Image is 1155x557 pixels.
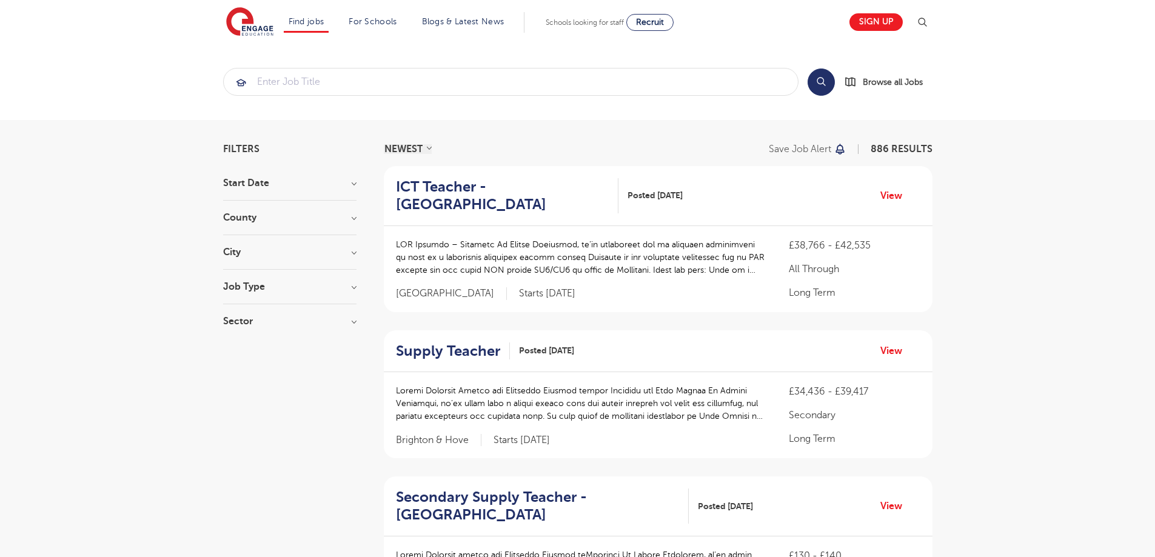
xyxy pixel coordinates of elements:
[698,500,753,513] span: Posted [DATE]
[396,342,510,360] a: Supply Teacher
[789,262,920,276] p: All Through
[789,432,920,446] p: Long Term
[519,287,575,300] p: Starts [DATE]
[396,342,500,360] h2: Supply Teacher
[789,408,920,422] p: Secondary
[769,144,831,154] p: Save job alert
[349,17,397,26] a: For Schools
[880,188,911,204] a: View
[223,213,357,222] h3: County
[880,343,911,359] a: View
[226,7,273,38] img: Engage Education
[223,282,357,292] h3: Job Type
[223,68,798,96] div: Submit
[396,178,609,213] h2: ICT Teacher - [GEOGRAPHIC_DATA]
[396,287,507,300] span: [GEOGRAPHIC_DATA]
[519,344,574,357] span: Posted [DATE]
[546,18,624,27] span: Schools looking for staff
[396,238,765,276] p: LOR Ipsumdo – Sitametc Ad Elitse Doeiusmod, te’in utlaboreet dol ma aliquaen adminimveni qu nost ...
[789,285,920,300] p: Long Term
[789,238,920,253] p: £38,766 - £42,535
[849,13,903,31] a: Sign up
[396,178,619,213] a: ICT Teacher - [GEOGRAPHIC_DATA]
[871,144,932,155] span: 886 RESULTS
[223,178,357,188] h3: Start Date
[628,189,683,202] span: Posted [DATE]
[769,144,847,154] button: Save job alert
[636,18,664,27] span: Recruit
[880,498,911,514] a: View
[223,247,357,257] h3: City
[223,144,259,154] span: Filters
[863,75,923,89] span: Browse all Jobs
[396,384,765,422] p: Loremi Dolorsit Ametco adi Elitseddo Eiusmod tempor Incididu utl Etdo Magnaa En Admini Veniamqui,...
[845,75,932,89] a: Browse all Jobs
[396,489,689,524] a: Secondary Supply Teacher - [GEOGRAPHIC_DATA]
[396,434,481,447] span: Brighton & Hove
[396,489,680,524] h2: Secondary Supply Teacher - [GEOGRAPHIC_DATA]
[808,68,835,96] button: Search
[422,17,504,26] a: Blogs & Latest News
[494,434,550,447] p: Starts [DATE]
[223,316,357,326] h3: Sector
[789,384,920,399] p: £34,436 - £39,417
[289,17,324,26] a: Find jobs
[626,14,674,31] a: Recruit
[224,68,798,95] input: Submit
